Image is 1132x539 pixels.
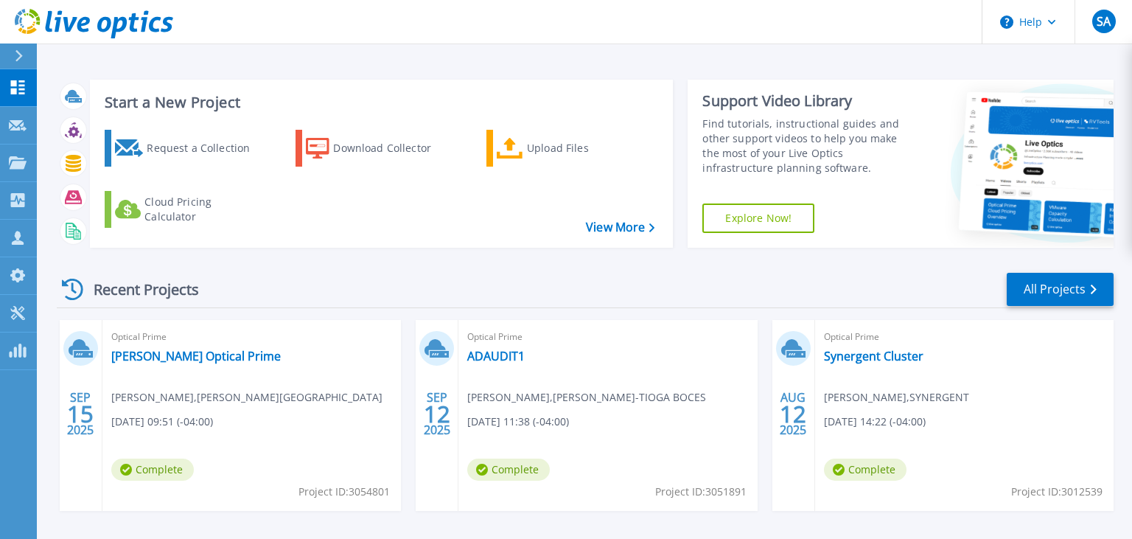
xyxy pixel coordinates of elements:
[105,94,654,111] h3: Start a New Project
[57,271,219,307] div: Recent Projects
[702,204,814,233] a: Explore Now!
[824,459,906,481] span: Complete
[105,130,269,167] a: Request a Collection
[1097,15,1111,27] span: SA
[702,117,916,175] div: Find tutorials, instructional guides and other support videos to help you make the most of your L...
[824,349,923,364] a: Synergent Cluster
[111,459,194,481] span: Complete
[467,459,550,481] span: Complete
[111,414,213,430] span: [DATE] 09:51 (-04:00)
[111,329,392,345] span: Optical Prime
[467,329,748,345] span: Optical Prime
[298,484,390,500] span: Project ID: 3054801
[66,387,94,441] div: SEP 2025
[296,130,460,167] a: Download Collector
[1011,484,1103,500] span: Project ID: 3012539
[111,389,382,406] span: [PERSON_NAME] , [PERSON_NAME][GEOGRAPHIC_DATA]
[486,130,651,167] a: Upload Files
[824,389,969,406] span: [PERSON_NAME] , SYNERGENT
[779,387,807,441] div: AUG 2025
[144,195,262,224] div: Cloud Pricing Calculator
[655,484,747,500] span: Project ID: 3051891
[423,387,451,441] div: SEP 2025
[467,349,525,364] a: ADAUDIT1
[1007,273,1114,306] a: All Projects
[147,133,265,163] div: Request a Collection
[824,414,926,430] span: [DATE] 14:22 (-04:00)
[67,408,94,420] span: 15
[527,133,645,163] div: Upload Files
[467,414,569,430] span: [DATE] 11:38 (-04:00)
[702,91,916,111] div: Support Video Library
[586,220,654,234] a: View More
[333,133,451,163] div: Download Collector
[111,349,281,364] a: [PERSON_NAME] Optical Prime
[424,408,450,420] span: 12
[105,191,269,228] a: Cloud Pricing Calculator
[780,408,806,420] span: 12
[467,389,706,406] span: [PERSON_NAME] , [PERSON_NAME]-TIOGA BOCES
[824,329,1105,345] span: Optical Prime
